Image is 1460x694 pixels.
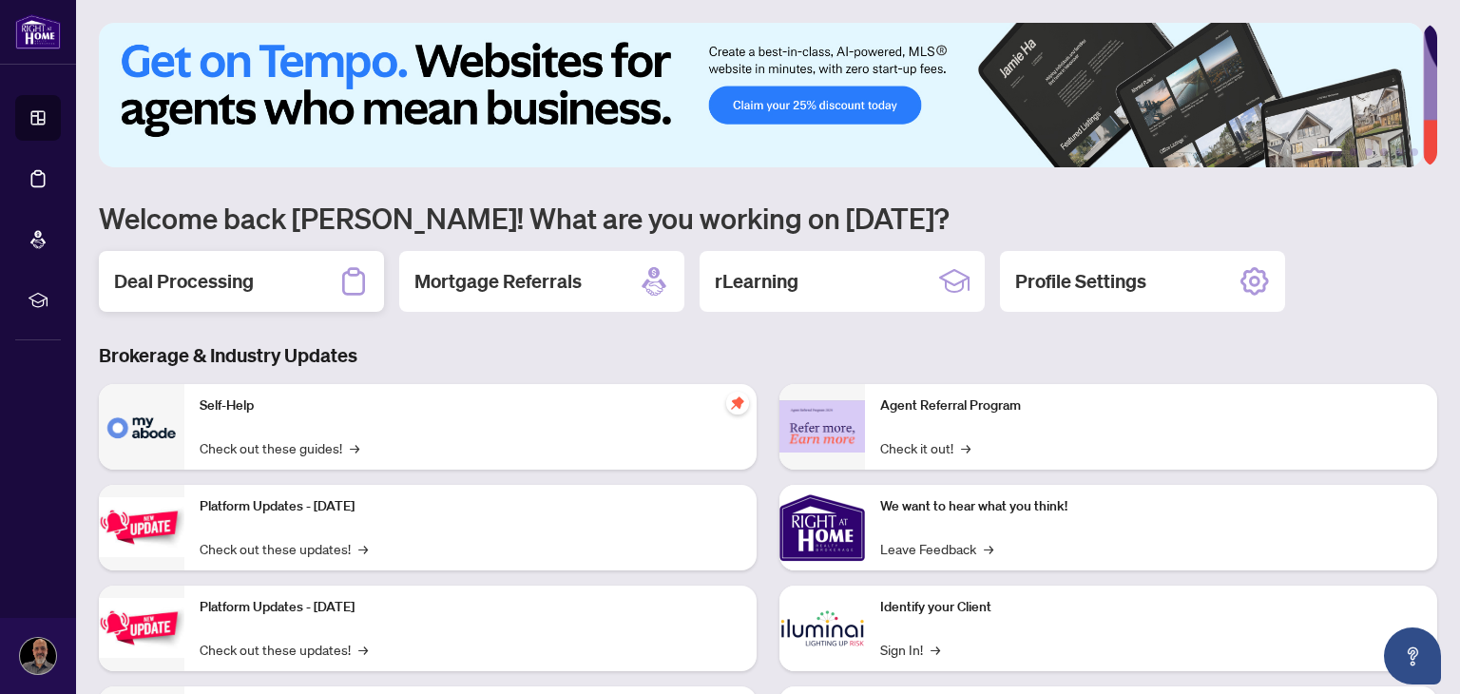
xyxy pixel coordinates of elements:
span: → [984,538,993,559]
a: Leave Feedback→ [880,538,993,559]
p: Identify your Client [880,597,1422,618]
p: Agent Referral Program [880,395,1422,416]
span: → [358,538,368,559]
button: 4 [1380,148,1388,156]
button: 6 [1411,148,1418,156]
p: Platform Updates - [DATE] [200,496,741,517]
a: Check out these guides!→ [200,437,359,458]
h2: Profile Settings [1015,268,1146,295]
h3: Brokerage & Industry Updates [99,342,1437,369]
img: Platform Updates - July 8, 2025 [99,598,184,658]
button: 2 [1350,148,1357,156]
a: Check out these updates!→ [200,639,368,660]
span: → [931,639,940,660]
h2: rLearning [715,268,798,295]
h2: Deal Processing [114,268,254,295]
a: Check out these updates!→ [200,538,368,559]
span: → [350,437,359,458]
span: → [358,639,368,660]
p: Platform Updates - [DATE] [200,597,741,618]
h1: Welcome back [PERSON_NAME]! What are you working on [DATE]? [99,200,1437,236]
img: Slide 0 [99,23,1423,167]
p: Self-Help [200,395,741,416]
span: pushpin [726,392,749,414]
img: Platform Updates - July 21, 2025 [99,497,184,557]
h2: Mortgage Referrals [414,268,582,295]
a: Check it out!→ [880,437,970,458]
button: Open asap [1384,627,1441,684]
img: Agent Referral Program [779,400,865,453]
img: Profile Icon [20,638,56,674]
button: 5 [1395,148,1403,156]
img: Self-Help [99,384,184,470]
a: Sign In!→ [880,639,940,660]
span: → [961,437,970,458]
img: We want to hear what you think! [779,485,865,570]
p: We want to hear what you think! [880,496,1422,517]
button: 3 [1365,148,1373,156]
img: Identify your Client [779,586,865,671]
button: 1 [1312,148,1342,156]
img: logo [15,14,61,49]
